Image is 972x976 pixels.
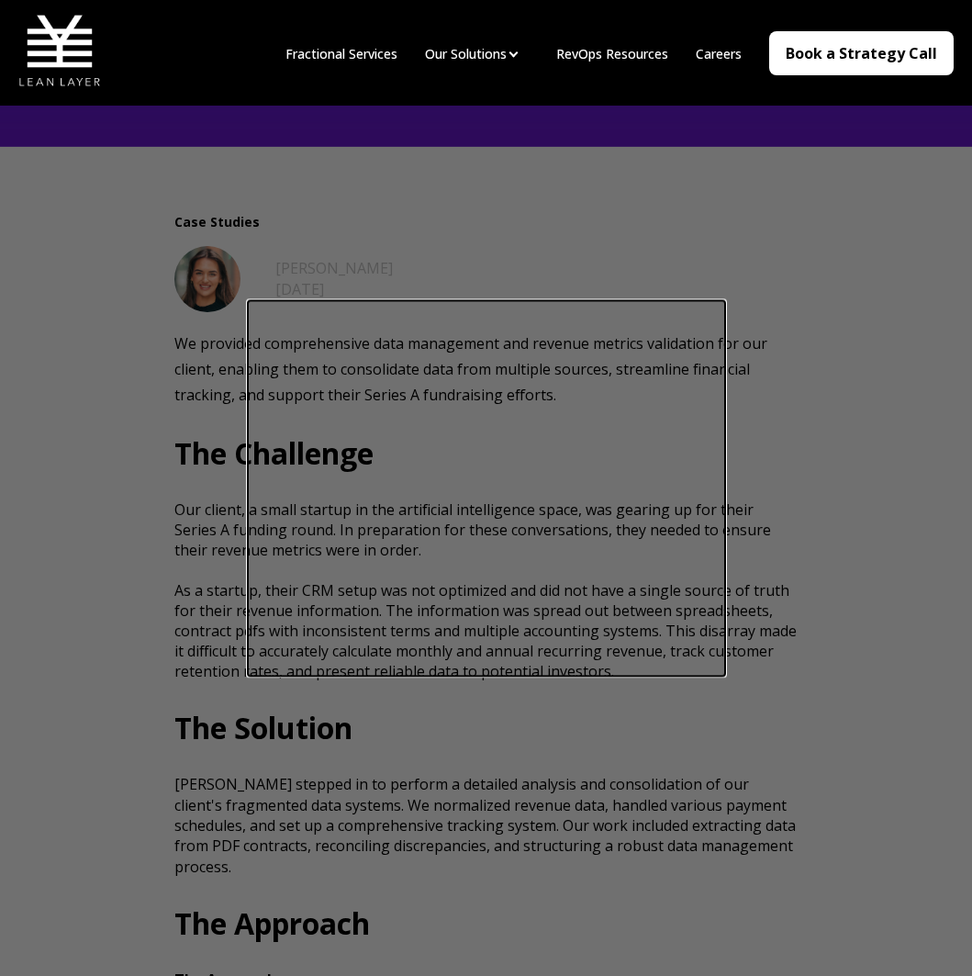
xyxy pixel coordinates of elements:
[248,300,725,676] iframe: Popup CTA
[425,45,507,62] a: Our Solutions
[556,45,668,62] a: RevOps Resources
[696,45,742,62] a: Careers
[272,43,755,63] div: Navigation Menu
[285,45,397,62] a: Fractional Services
[769,31,954,75] a: Book a Strategy Call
